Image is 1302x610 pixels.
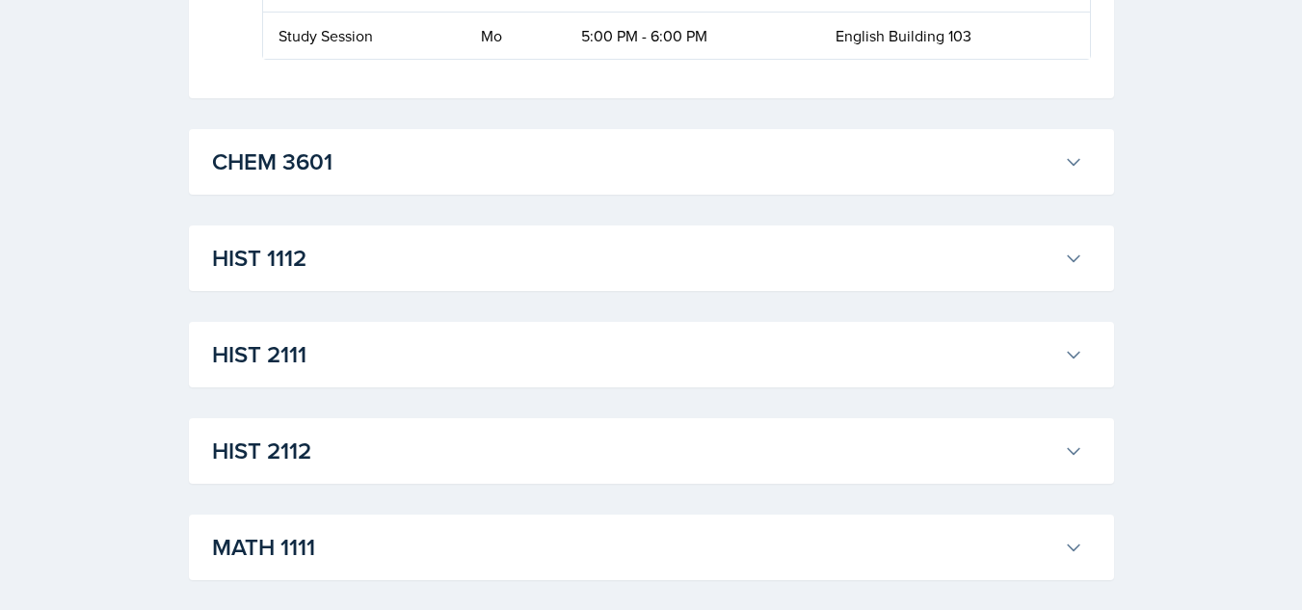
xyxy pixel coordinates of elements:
[566,13,820,59] td: 5:00 PM - 6:00 PM
[208,333,1087,376] button: HIST 2111
[212,337,1056,372] h3: HIST 2111
[279,24,450,47] div: Study Session
[836,25,971,46] span: English Building 103
[208,141,1087,183] button: CHEM 3601
[212,530,1056,565] h3: MATH 1111
[208,430,1087,472] button: HIST 2112
[208,237,1087,279] button: HIST 1112
[212,145,1056,179] h3: CHEM 3601
[465,13,566,59] td: Mo
[208,526,1087,569] button: MATH 1111
[212,434,1056,468] h3: HIST 2112
[212,241,1056,276] h3: HIST 1112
